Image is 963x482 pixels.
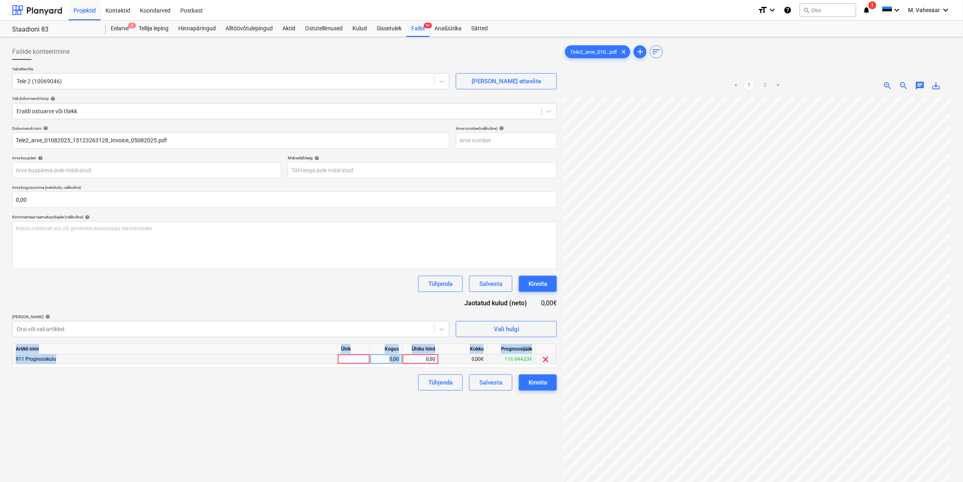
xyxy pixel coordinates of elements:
[469,374,512,391] button: Salvesta
[635,47,645,57] span: add
[313,156,319,161] span: help
[565,45,630,58] div: Tele2_arve_010...pdf
[456,133,557,149] input: Arve number
[424,23,432,28] span: 9+
[49,96,55,101] span: help
[407,21,430,37] div: Failid
[479,279,502,289] div: Salvesta
[44,314,50,319] span: help
[300,21,348,37] a: Ostutellimused
[12,214,557,220] div: Kommentaar raamatupidajale (valikuline)
[373,354,399,364] div: 0,00
[439,344,487,354] div: Kokku
[134,21,173,37] a: Tellija leping
[540,298,557,308] div: 0,00€
[83,215,90,220] span: help
[469,276,512,292] button: Salvesta
[731,81,741,91] a: Previous page
[494,324,519,334] div: Vali hulgi
[439,354,487,364] div: 0,00€
[12,162,281,178] input: Arve kuupäeva pole määratud.
[487,344,536,354] div: Prognoosijääk
[407,21,430,37] a: Failid9+
[12,185,557,192] p: Arve kogusumma (netokulu, valikuline)
[406,354,435,364] div: 0,00
[529,377,547,388] div: Kinnita
[36,156,43,161] span: help
[12,192,557,208] input: Arve kogusumma (netokulu, valikuline)
[12,133,449,149] input: Dokumendi nimi
[418,374,463,391] button: Tühjenda
[497,126,504,131] span: help
[883,81,893,91] span: zoom_in
[915,81,925,91] span: chat
[418,276,463,292] button: Tühjenda
[128,23,136,28] span: 5
[278,21,300,37] a: Aktid
[370,344,402,354] div: Kogus
[456,126,557,131] div: Arve number (valikuline)
[13,344,338,354] div: Artikli nimi
[651,47,661,57] span: sort
[402,344,439,354] div: Ühiku hind
[221,21,278,37] a: Alltöövõtulepingud
[761,81,770,91] a: Page 2
[541,355,551,364] span: clear
[288,162,557,178] input: Tähtaega pole määratud
[452,298,540,308] div: Jaotatud kulud (neto)
[472,76,542,87] div: [PERSON_NAME] ettevõte
[456,73,557,89] button: [PERSON_NAME] ettevõte
[619,47,628,57] span: clear
[428,279,453,289] div: Tühjenda
[428,377,453,388] div: Tühjenda
[12,314,449,319] div: [PERSON_NAME]
[487,354,536,364] div: 116 844,03€
[456,321,557,337] button: Vali hulgi
[338,344,370,354] div: Ühik
[744,81,754,91] a: Page 1 is your current page
[12,47,70,57] span: Failide konteerimine
[12,25,96,34] div: Staadioni 83
[12,66,449,73] p: Vali ettevõte
[12,126,449,131] div: Dokumendi nimi
[565,49,622,55] span: Tele2_arve_010...pdf
[12,96,557,101] div: Vali dokumendi tüüp
[106,21,134,37] a: Eelarve5
[466,21,493,37] a: Sätted
[42,126,48,131] span: help
[931,81,941,91] span: save_alt
[519,374,557,391] button: Kinnita
[529,279,547,289] div: Kinnita
[479,377,502,388] div: Salvesta
[12,155,281,161] div: Arve kuupäev
[761,4,854,13] div: Projekti ületoomine ebaõnnestus
[430,21,466,37] a: Analüütika
[288,155,557,161] div: Maksetähtaeg
[773,81,783,91] a: Next page
[372,21,407,37] a: Sissetulek
[106,21,134,37] div: Eelarve
[519,276,557,292] button: Kinnita
[348,21,372,37] a: Kulud
[16,356,56,362] span: 911 Prognooskulu
[899,81,909,91] span: zoom_out
[173,21,221,37] a: Hinnapäringud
